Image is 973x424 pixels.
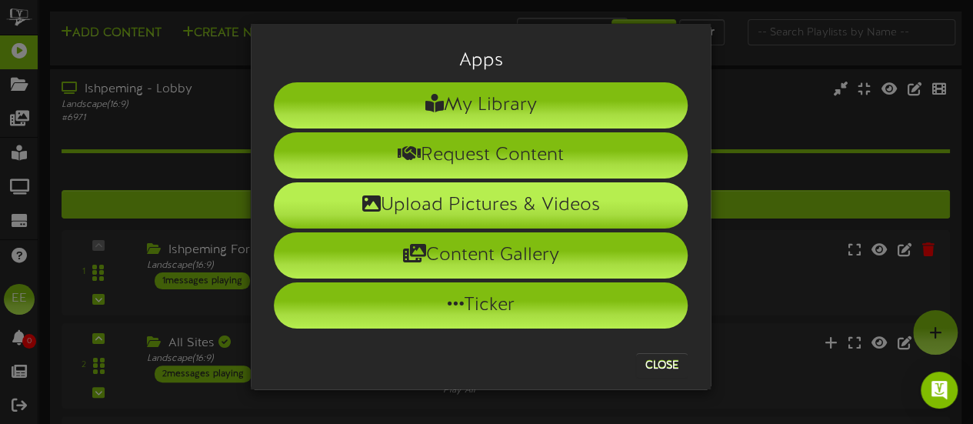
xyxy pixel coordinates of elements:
[274,82,688,129] li: My Library
[636,353,688,378] button: Close
[274,132,688,179] li: Request Content
[274,282,688,329] li: Ticker
[274,232,688,279] li: Content Gallery
[274,182,688,229] li: Upload Pictures & Videos
[921,372,958,409] div: Open Intercom Messenger
[274,51,688,71] h3: Apps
